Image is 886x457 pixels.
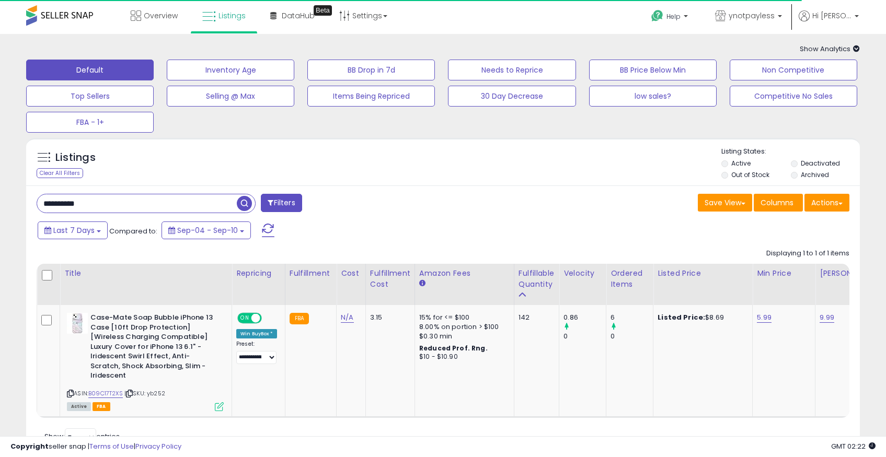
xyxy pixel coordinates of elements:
[167,86,294,107] button: Selling @ Max
[282,10,315,21] span: DataHub
[55,150,96,165] h5: Listings
[88,389,123,398] a: B09C17T2XS
[67,313,88,334] img: 31A19V8Qv2L._SL40_.jpg
[261,194,302,212] button: Filters
[162,221,251,239] button: Sep-04 - Sep-10
[218,10,246,21] span: Listings
[754,194,803,212] button: Columns
[370,268,410,290] div: Fulfillment Cost
[419,353,506,361] div: $10 - $10.90
[801,159,840,168] label: Deactivated
[730,86,857,107] button: Competitive No Sales
[448,86,576,107] button: 30 Day Decrease
[90,313,217,383] b: Case-Mate Soap Bubble iPhone 13 Case [10ft Drop Protection] [Wireless Charging Compatible] Luxury...
[611,332,653,341] div: 0
[731,159,751,168] label: Active
[611,268,649,290] div: Ordered Items
[812,10,852,21] span: Hi [PERSON_NAME]
[236,329,277,338] div: Win BuyBox *
[419,322,506,332] div: 8.00% on portion > $100
[519,313,551,322] div: 142
[26,112,154,133] button: FBA - 1+
[260,314,277,323] span: OFF
[757,268,811,279] div: Min Price
[419,344,488,353] b: Reduced Prof. Rng.
[698,194,752,212] button: Save View
[64,268,227,279] div: Title
[820,312,834,323] a: 9.99
[419,313,506,322] div: 15% for <= $100
[658,268,748,279] div: Listed Price
[721,147,860,157] p: Listing States:
[800,44,860,54] span: Show Analytics
[519,268,555,290] div: Fulfillable Quantity
[801,170,829,179] label: Archived
[26,86,154,107] button: Top Sellers
[177,225,238,236] span: Sep-04 - Sep-10
[109,226,157,236] span: Compared to:
[799,10,859,34] a: Hi [PERSON_NAME]
[238,314,251,323] span: ON
[307,86,435,107] button: Items Being Repriced
[307,60,435,80] button: BB Drop in 7d
[341,312,353,323] a: N/A
[67,313,224,410] div: ASIN:
[314,5,332,16] div: Tooltip anchor
[563,313,606,322] div: 0.86
[611,313,653,322] div: 6
[10,441,49,451] strong: Copyright
[563,332,606,341] div: 0
[448,60,576,80] button: Needs to Reprice
[589,86,717,107] button: low sales?
[563,268,602,279] div: Velocity
[53,225,95,236] span: Last 7 Days
[38,221,108,239] button: Last 7 Days
[167,60,294,80] button: Inventory Age
[761,197,793,208] span: Columns
[290,268,332,279] div: Fulfillment
[290,313,309,324] small: FBA
[643,2,698,34] a: Help
[44,431,120,441] span: Show: entries
[666,12,681,21] span: Help
[67,402,91,411] span: All listings currently available for purchase on Amazon
[731,170,769,179] label: Out of Stock
[144,10,178,21] span: Overview
[419,268,510,279] div: Amazon Fees
[658,312,705,322] b: Listed Price:
[766,249,849,259] div: Displaying 1 to 1 of 1 items
[419,332,506,341] div: $0.30 min
[124,389,165,397] span: | SKU: yb252
[730,60,857,80] button: Non Competitive
[37,168,83,178] div: Clear All Filters
[804,194,849,212] button: Actions
[757,312,772,323] a: 5.99
[93,402,110,411] span: FBA
[820,268,882,279] div: [PERSON_NAME]
[370,313,407,322] div: 3.15
[341,268,361,279] div: Cost
[729,10,775,21] span: ynotpayless
[419,279,425,288] small: Amazon Fees.
[89,441,134,451] a: Terms of Use
[651,9,664,22] i: Get Help
[589,60,717,80] button: BB Price Below Min
[831,441,876,451] span: 2025-09-18 02:22 GMT
[135,441,181,451] a: Privacy Policy
[26,60,154,80] button: Default
[10,442,181,452] div: seller snap | |
[236,268,281,279] div: Repricing
[658,313,744,322] div: $8.69
[236,341,277,364] div: Preset:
